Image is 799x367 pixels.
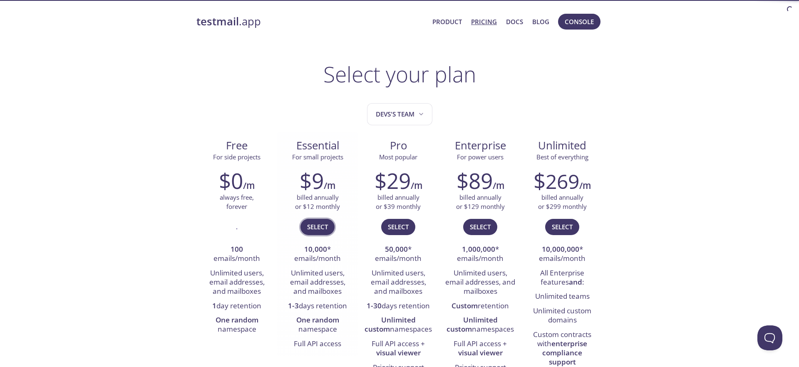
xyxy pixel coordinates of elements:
[528,243,596,266] li: * emails/month
[219,168,243,193] h2: $0
[462,244,495,254] strong: 1,000,000
[552,221,573,232] span: Select
[364,243,432,266] li: * emails/month
[283,266,352,299] li: Unlimited users, email addresses, and mailboxes
[545,219,579,235] button: Select
[528,266,596,290] li: All Enterprise features :
[432,16,462,27] a: Product
[283,299,352,313] li: days retention
[203,139,270,153] span: Free
[458,348,503,357] strong: visual viewer
[212,301,216,310] strong: 1
[292,153,343,161] span: For small projects
[532,16,549,27] a: Blog
[196,15,426,29] a: testmail.app
[546,168,579,195] span: 269
[470,221,491,232] span: Select
[528,304,596,328] li: Unlimited custom domains
[445,266,516,299] li: Unlimited users, email addresses, and mailboxes
[203,299,271,313] li: day retention
[213,153,261,161] span: For side projects
[445,243,516,266] li: * emails/month
[203,243,271,266] li: emails/month
[493,179,504,193] h6: /m
[757,325,782,350] iframe: Help Scout Beacon - Open
[283,337,352,351] li: Full API access
[379,153,417,161] span: Most popular
[367,301,382,310] strong: 1-30
[288,301,299,310] strong: 1-3
[216,315,258,325] strong: One random
[579,179,591,193] h6: /m
[385,244,408,254] strong: 50,000
[381,219,415,235] button: Select
[565,16,594,27] span: Console
[284,139,351,153] span: Essential
[538,193,587,211] p: billed annually or $299 monthly
[367,103,432,125] button: Devs's team
[445,337,516,361] li: Full API access +
[452,301,478,310] strong: Custom
[569,277,582,287] strong: and
[445,299,516,313] li: retention
[542,244,579,254] strong: 10,000,000
[364,266,432,299] li: Unlimited users, email addresses, and mailboxes
[388,221,409,232] span: Select
[300,219,335,235] button: Select
[376,109,425,120] span: Devs's team
[536,153,588,161] span: Best of everything
[300,168,324,193] h2: $9
[296,315,339,325] strong: One random
[447,315,498,334] strong: Unlimited custom
[463,219,497,235] button: Select
[364,313,432,337] li: namespaces
[295,193,340,211] p: billed annually or $12 monthly
[243,179,255,193] h6: /m
[283,243,352,266] li: * emails/month
[542,339,587,367] strong: enterprise compliance support
[364,299,432,313] li: days retention
[375,168,411,193] h2: $29
[533,168,579,193] h2: $
[203,313,271,337] li: namespace
[411,179,422,193] h6: /m
[364,337,432,361] li: Full API access +
[231,244,243,254] strong: 100
[471,16,497,27] a: Pricing
[457,168,493,193] h2: $89
[457,153,504,161] span: For power users
[304,244,327,254] strong: 10,000
[365,315,416,334] strong: Unlimited custom
[538,138,586,153] span: Unlimited
[528,290,596,304] li: Unlimited teams
[323,62,476,87] h1: Select your plan
[376,193,421,211] p: billed annually or $39 monthly
[365,139,432,153] span: Pro
[307,221,328,232] span: Select
[445,313,516,337] li: namespaces
[220,193,254,211] p: always free, forever
[558,14,600,30] button: Console
[283,313,352,337] li: namespace
[203,266,271,299] li: Unlimited users, email addresses, and mailboxes
[324,179,335,193] h6: /m
[506,16,523,27] a: Docs
[196,14,239,29] strong: testmail
[456,193,505,211] p: billed annually or $129 monthly
[376,348,421,357] strong: visual viewer
[445,139,515,153] span: Enterprise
